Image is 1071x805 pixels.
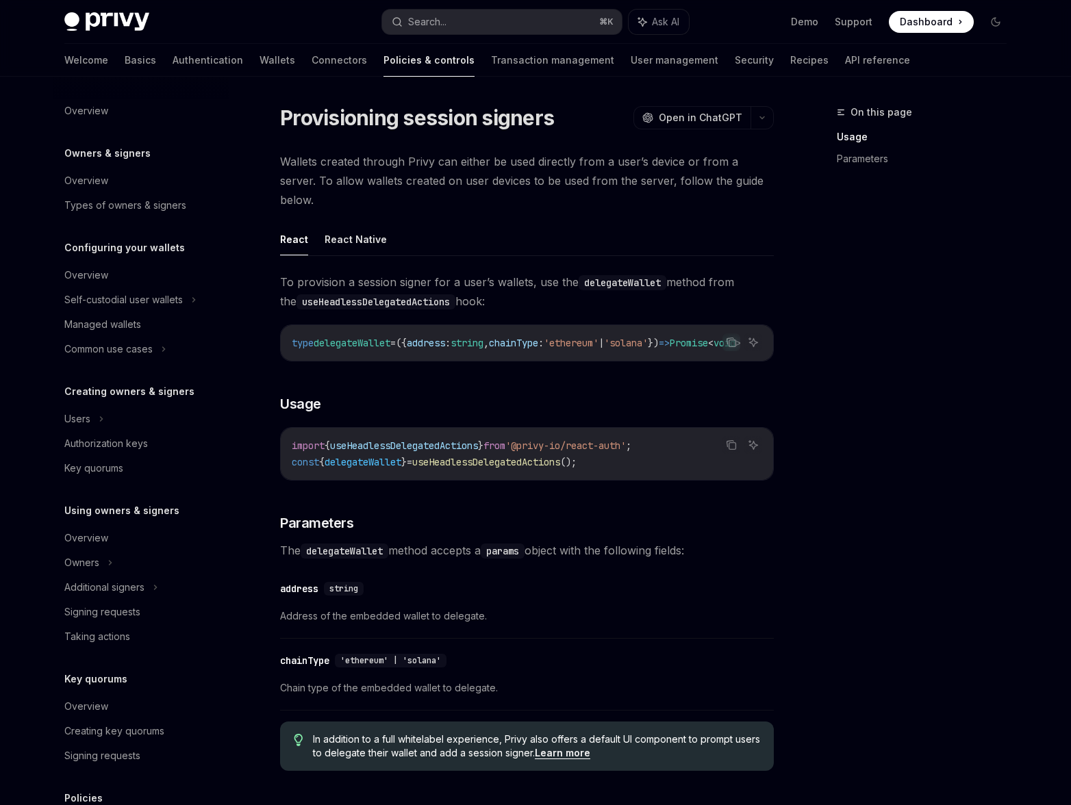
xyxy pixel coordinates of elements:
[64,628,130,645] div: Taking actions
[330,439,478,452] span: useHeadlessDelegatedActions
[652,15,679,29] span: Ask AI
[280,105,554,130] h1: Provisioning session signers
[64,316,141,333] div: Managed wallets
[313,732,760,760] span: In addition to a full whitelabel experience, Privy also offers a default UI component to prompt u...
[329,583,358,594] span: string
[280,152,774,209] span: Wallets created through Privy can either be used directly from a user’s device or from a server. ...
[505,439,626,452] span: '@privy-io/react-auth'
[53,99,229,123] a: Overview
[535,747,590,759] a: Learn more
[837,148,1018,170] a: Parameters
[64,579,144,596] div: Additional signers
[64,604,140,620] div: Signing requests
[64,530,108,546] div: Overview
[340,655,441,666] span: 'ethereum' | 'solana'
[481,544,525,559] code: params
[53,624,229,649] a: Taking actions
[791,15,818,29] a: Demo
[445,337,451,349] span: :
[837,126,1018,148] a: Usage
[382,10,622,34] button: Search...⌘K
[659,337,670,349] span: =>
[53,719,229,743] a: Creating key quorums
[560,456,577,468] span: ();
[280,541,774,560] span: The method accepts a object with the following fields:
[670,337,708,349] span: Promise
[598,337,604,349] span: |
[64,502,179,519] h5: Using owners & signers
[396,337,407,349] span: ({
[314,337,390,349] span: delegateWallet
[722,436,740,454] button: Copy the contents from the code block
[659,111,742,125] span: Open in ChatGPT
[648,337,659,349] span: })
[64,435,148,452] div: Authorization keys
[451,337,483,349] span: string
[125,44,156,77] a: Basics
[53,456,229,481] a: Key quorums
[626,439,631,452] span: ;
[292,456,319,468] span: const
[845,44,910,77] a: API reference
[604,337,648,349] span: 'solana'
[538,337,544,349] span: :
[325,456,401,468] span: delegateWallet
[850,104,912,120] span: On this page
[889,11,974,33] a: Dashboard
[325,223,387,255] button: React Native
[544,337,598,349] span: 'ethereum'
[280,582,318,596] div: address
[64,460,123,476] div: Key quorums
[491,44,614,77] a: Transaction management
[64,671,127,687] h5: Key quorums
[64,341,153,357] div: Common use cases
[301,544,388,559] code: delegateWallet
[835,15,872,29] a: Support
[408,14,446,30] div: Search...
[312,44,367,77] a: Connectors
[64,44,108,77] a: Welcome
[64,267,108,283] div: Overview
[280,654,329,667] div: chainType
[64,383,194,400] h5: Creating owners & signers
[280,272,774,311] span: To provision a session signer for a user’s wallets, use the method from the hook:
[735,44,774,77] a: Security
[280,394,321,413] span: Usage
[390,337,396,349] span: =
[631,44,718,77] a: User management
[294,734,303,746] svg: Tip
[280,608,774,624] span: Address of the embedded wallet to delegate.
[292,439,325,452] span: import
[64,197,186,214] div: Types of owners & signers
[64,12,149,31] img: dark logo
[579,275,666,290] code: delegateWallet
[64,411,90,427] div: Users
[407,337,445,349] span: address
[325,439,330,452] span: {
[280,680,774,696] span: Chain type of the embedded wallet to delegate.
[744,333,762,351] button: Ask AI
[53,312,229,337] a: Managed wallets
[292,337,314,349] span: type
[64,240,185,256] h5: Configuring your wallets
[53,694,229,719] a: Overview
[53,526,229,550] a: Overview
[319,456,325,468] span: {
[64,103,108,119] div: Overview
[64,172,108,189] div: Overview
[489,337,538,349] span: chainType
[280,513,353,533] span: Parameters
[53,600,229,624] a: Signing requests
[64,698,108,715] div: Overview
[260,44,295,77] a: Wallets
[297,294,455,309] code: useHeadlessDelegatedActions
[64,747,140,764] div: Signing requests
[407,456,412,468] span: =
[599,16,614,27] span: ⌘ K
[383,44,475,77] a: Policies & controls
[53,743,229,768] a: Signing requests
[483,337,489,349] span: ,
[633,106,751,129] button: Open in ChatGPT
[900,15,953,29] span: Dashboard
[714,337,735,349] span: void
